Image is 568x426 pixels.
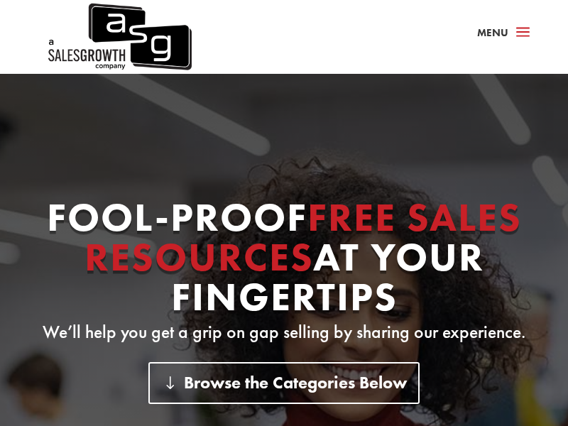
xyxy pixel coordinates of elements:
span: Menu [477,26,508,40]
a: Browse the Categories Below [148,362,420,404]
h1: Fool-proof At Your Fingertips [28,197,540,324]
p: We’ll help you get a grip on gap selling by sharing our experience. [28,324,540,341]
span: a [512,22,534,43]
span: Free Sales Resources [84,192,522,283]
